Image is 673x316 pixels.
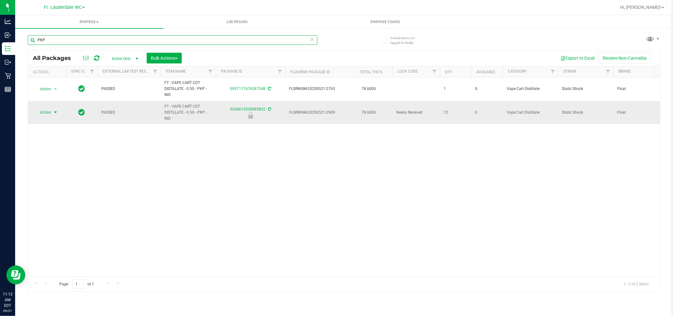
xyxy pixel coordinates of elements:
[360,70,382,74] a: Total THC%
[164,80,212,98] span: FT - VAPE CART CDT DISTILLATE - 0.5G - PKP - IND
[507,86,554,92] span: Vape Cart Distillate
[79,108,85,117] span: In Sync
[230,107,265,111] a: 5554615538985832
[28,35,317,45] input: Search Package ID, Item Name, SKU, Lot or Part Number...
[71,69,95,74] a: Sync Status
[617,86,673,92] span: Float
[230,86,265,91] a: 0957117674387248
[390,36,422,45] span: Include items not tagged for facility
[556,53,599,63] button: Export to Excel
[54,279,99,289] span: Page of 1
[33,70,63,74] div: Actions
[475,86,499,92] span: 0
[103,69,152,74] a: External Lab Test Result
[3,308,12,313] p: 09/21
[15,19,163,25] span: Inventory
[475,110,499,116] span: 0
[396,110,436,116] span: Newly Received
[205,66,216,77] a: Filter
[599,53,651,63] button: Receive Non-Cannabis
[508,69,527,74] a: Category
[221,69,242,74] a: Package ID
[33,55,77,62] span: All Packages
[563,69,576,74] a: Strain
[79,84,85,93] span: In Sync
[6,265,25,284] iframe: Resource center
[618,69,631,74] a: Brand
[3,291,12,308] p: 11:12 AM EDT
[358,84,379,93] span: 78.6000
[618,279,654,289] span: 1 - 2 of 2 items
[429,66,440,77] a: Filter
[147,53,182,63] button: Bulk Actions
[5,32,11,38] inline-svg: Inbound
[275,66,285,77] a: Filter
[398,69,418,74] a: Lock Code
[5,73,11,79] inline-svg: Retail
[101,86,157,92] span: PASSED
[34,85,51,93] span: Action
[358,108,379,117] span: 78.6000
[72,279,84,289] input: 1
[101,110,157,116] span: PASSED
[444,86,468,92] span: 1
[15,15,163,28] a: Inventory
[362,19,409,25] span: Inventory Counts
[52,108,60,117] span: select
[87,66,97,77] a: Filter
[267,86,271,91] span: Sync from Compliance System
[5,45,11,52] inline-svg: Inventory
[507,110,554,116] span: Vape Cart Distillate
[562,86,610,92] span: Static Shock
[603,66,613,77] a: Filter
[289,86,351,92] span: FLSRWGM-20250521-2765
[150,66,161,77] a: Filter
[52,85,60,93] span: select
[267,107,271,111] span: Sync from Compliance System
[445,70,452,74] a: Qty
[151,56,178,61] span: Bulk Actions
[548,66,558,77] a: Filter
[310,35,315,44] span: Clear
[562,110,610,116] span: Static Shock
[215,112,286,119] div: Newly Received
[218,19,256,25] span: Lab Results
[290,70,330,74] a: Flourish Package ID
[311,15,459,28] a: Inventory Counts
[163,15,311,28] a: Lab Results
[5,86,11,92] inline-svg: Reports
[44,5,82,10] span: Ft. Lauderdale WC
[620,5,661,10] span: Hi, [PERSON_NAME]!
[617,110,673,116] span: Float
[476,70,495,74] a: Available
[5,18,11,25] inline-svg: Analytics
[444,110,468,116] span: 12
[34,108,51,117] span: Action
[164,104,212,122] span: FT - VAPE CART CDT DISTILLATE - 0.5G - PKP - IND
[289,110,351,116] span: FLSRWGM-20250521-2909
[5,59,11,65] inline-svg: Outbound
[166,69,186,74] a: Item Name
